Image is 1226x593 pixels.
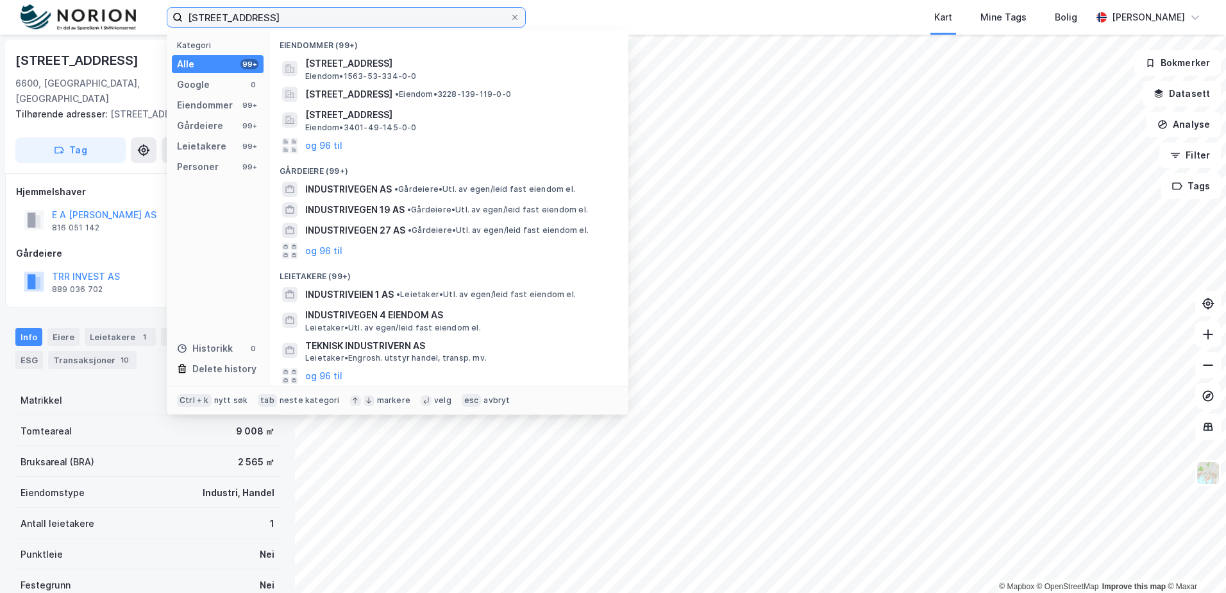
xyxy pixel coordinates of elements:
[395,89,399,99] span: •
[394,184,398,194] span: •
[305,71,417,82] span: Eiendom • 1563-53-334-0-0
[48,351,137,369] div: Transaksjoner
[1162,531,1226,593] iframe: Chat Widget
[483,395,510,406] div: avbryt
[305,243,342,259] button: og 96 til
[1159,142,1221,168] button: Filter
[1161,173,1221,199] button: Tags
[999,582,1034,591] a: Mapbox
[1112,10,1185,25] div: [PERSON_NAME]
[408,225,412,235] span: •
[15,137,126,163] button: Tag
[1055,10,1077,25] div: Bolig
[305,223,405,238] span: INDUSTRIVEGEN 27 AS
[305,107,613,123] span: [STREET_ADDRESS]
[305,87,392,102] span: [STREET_ADDRESS]
[248,343,258,354] div: 0
[15,76,180,107] div: 6600, [GEOGRAPHIC_DATA], [GEOGRAPHIC_DATA]
[1102,582,1166,591] a: Improve this map
[396,289,400,299] span: •
[934,10,952,25] div: Kart
[408,225,589,236] span: Gårdeiere • Utl. av egen/leid fast eiendom el.
[21,578,71,593] div: Festegrunn
[161,328,209,346] div: Datasett
[192,361,256,377] div: Delete history
[183,8,510,27] input: Søk på adresse, matrikkel, gårdeiere, leietakere eller personer
[980,10,1027,25] div: Mine Tags
[1134,50,1221,76] button: Bokmerker
[177,341,233,356] div: Historikk
[269,261,628,284] div: Leietakere (99+)
[21,547,63,562] div: Punktleie
[15,351,43,369] div: ESG
[240,100,258,110] div: 99+
[434,395,451,406] div: velg
[177,159,219,175] div: Personer
[305,287,394,302] span: INDUSTRIVEIEN 1 AS
[138,331,151,343] div: 1
[203,485,274,501] div: Industri, Handel
[1037,582,1099,591] a: OpenStreetMap
[238,454,274,470] div: 2 565 ㎡
[52,223,99,233] div: 816 051 142
[15,107,269,122] div: [STREET_ADDRESS]
[394,184,575,194] span: Gårdeiere • Utl. av egen/leid fast eiendom el.
[16,246,279,261] div: Gårdeiere
[260,578,274,593] div: Nei
[1143,81,1221,107] button: Datasett
[177,139,226,154] div: Leietakere
[305,368,342,384] button: og 96 til
[16,184,279,200] div: Hjemmelshaver
[118,354,131,366] div: 10
[1196,461,1220,485] img: Z
[15,328,42,346] div: Info
[240,59,258,69] div: 99+
[377,395,410,406] div: markere
[395,89,511,99] span: Eiendom • 3228-139-119-0-0
[1162,531,1226,593] div: Kontrollprogram for chat
[52,284,103,295] div: 889 036 702
[21,516,94,531] div: Antall leietakere
[270,516,274,531] div: 1
[236,424,274,439] div: 9 008 ㎡
[280,395,340,406] div: neste kategori
[177,118,223,133] div: Gårdeiere
[260,547,274,562] div: Nei
[85,328,156,346] div: Leietakere
[269,156,628,179] div: Gårdeiere (99+)
[21,485,85,501] div: Eiendomstype
[305,323,481,333] span: Leietaker • Utl. av egen/leid fast eiendom el.
[248,80,258,90] div: 0
[305,123,417,133] span: Eiendom • 3401-49-145-0-0
[240,121,258,131] div: 99+
[214,395,248,406] div: nytt søk
[47,328,80,346] div: Eiere
[305,353,487,363] span: Leietaker • Engrosh. utstyr handel, transp. mv.
[1146,112,1221,137] button: Analyse
[305,182,392,197] span: INDUSTRIVEGEN AS
[240,141,258,151] div: 99+
[177,77,210,92] div: Google
[15,50,141,71] div: [STREET_ADDRESS]
[177,40,264,50] div: Kategori
[258,394,277,407] div: tab
[462,394,482,407] div: esc
[177,56,194,72] div: Alle
[21,4,136,31] img: norion-logo.80e7a08dc31c2e691866.png
[177,98,233,113] div: Eiendommer
[21,393,62,408] div: Matrikkel
[407,205,588,215] span: Gårdeiere • Utl. av egen/leid fast eiendom el.
[305,307,613,323] span: INDUSTRIVEGEN 4 EIENDOM AS
[21,424,72,439] div: Tomteareal
[407,205,411,214] span: •
[305,338,613,354] span: TEKNISK INDUSTRIVERN AS
[21,454,94,470] div: Bruksareal (BRA)
[177,394,212,407] div: Ctrl + k
[396,289,576,300] span: Leietaker • Utl. av egen/leid fast eiendom el.
[305,202,405,218] span: INDUSTRIVEGEN 19 AS
[305,138,342,153] button: og 96 til
[240,162,258,172] div: 99+
[269,30,628,53] div: Eiendommer (99+)
[15,108,110,119] span: Tilhørende adresser:
[305,56,613,71] span: [STREET_ADDRESS]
